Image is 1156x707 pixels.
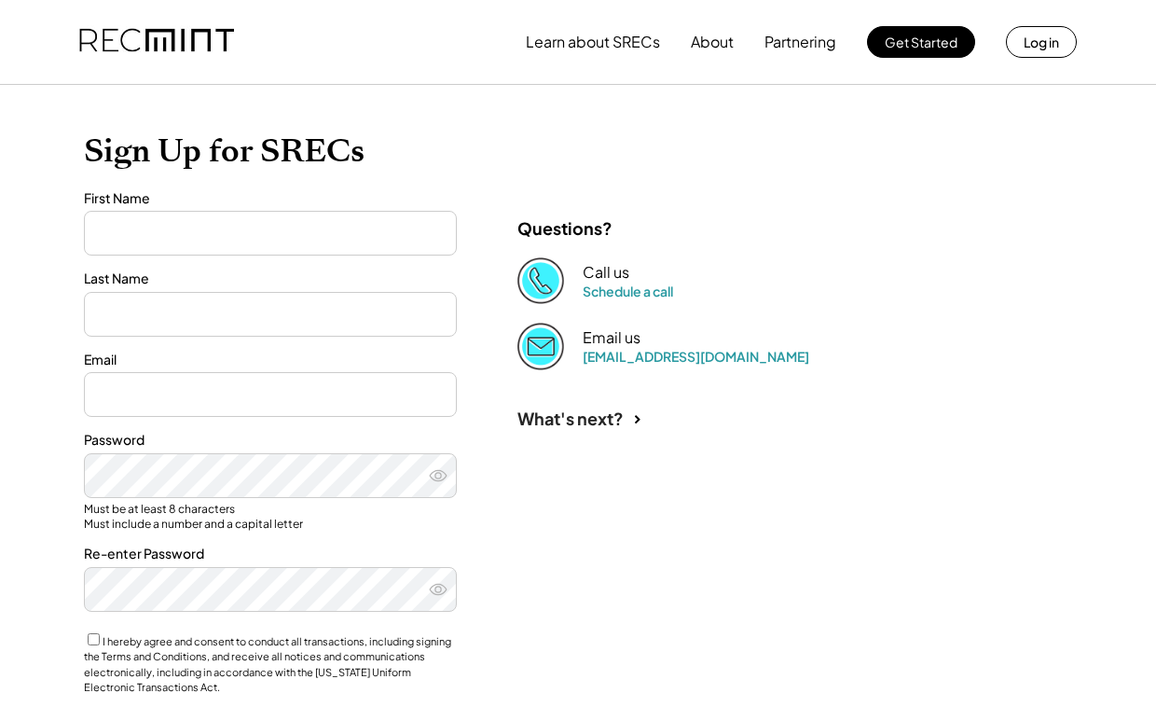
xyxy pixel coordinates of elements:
[79,10,234,74] img: recmint-logotype%403x.png
[84,189,457,208] div: First Name
[84,502,457,531] div: Must be at least 8 characters Must include a number and a capital letter
[583,348,809,365] a: [EMAIL_ADDRESS][DOMAIN_NAME]
[526,23,660,61] button: Learn about SRECs
[517,323,564,369] img: Email%202%403x.png
[583,328,640,348] div: Email us
[764,23,836,61] button: Partnering
[517,257,564,304] img: Phone%20copy%403x.png
[517,217,612,239] div: Questions?
[84,431,457,450] div: Password
[1006,26,1077,58] button: Log in
[84,270,457,288] div: Last Name
[691,23,734,61] button: About
[84,545,457,563] div: Re-enter Password
[84,132,1072,171] h1: Sign Up for SRECs
[84,635,451,694] label: I hereby agree and consent to conduct all transactions, including signing the Terms and Condition...
[583,263,629,283] div: Call us
[867,26,975,58] button: Get Started
[583,283,673,299] a: Schedule a call
[84,351,457,369] div: Email
[517,408,624,429] div: What's next?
